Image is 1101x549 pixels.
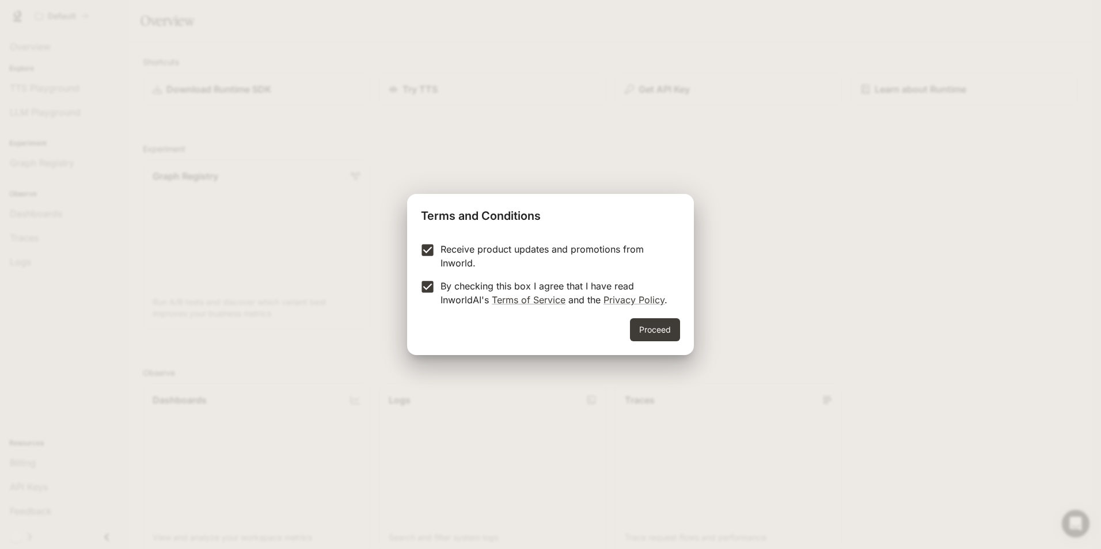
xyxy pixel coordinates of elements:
h2: Terms and Conditions [407,194,694,233]
p: Receive product updates and promotions from Inworld. [441,242,671,270]
button: Proceed [630,318,680,341]
a: Terms of Service [492,294,565,306]
a: Privacy Policy [603,294,665,306]
p: By checking this box I agree that I have read InworldAI's and the . [441,279,671,307]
